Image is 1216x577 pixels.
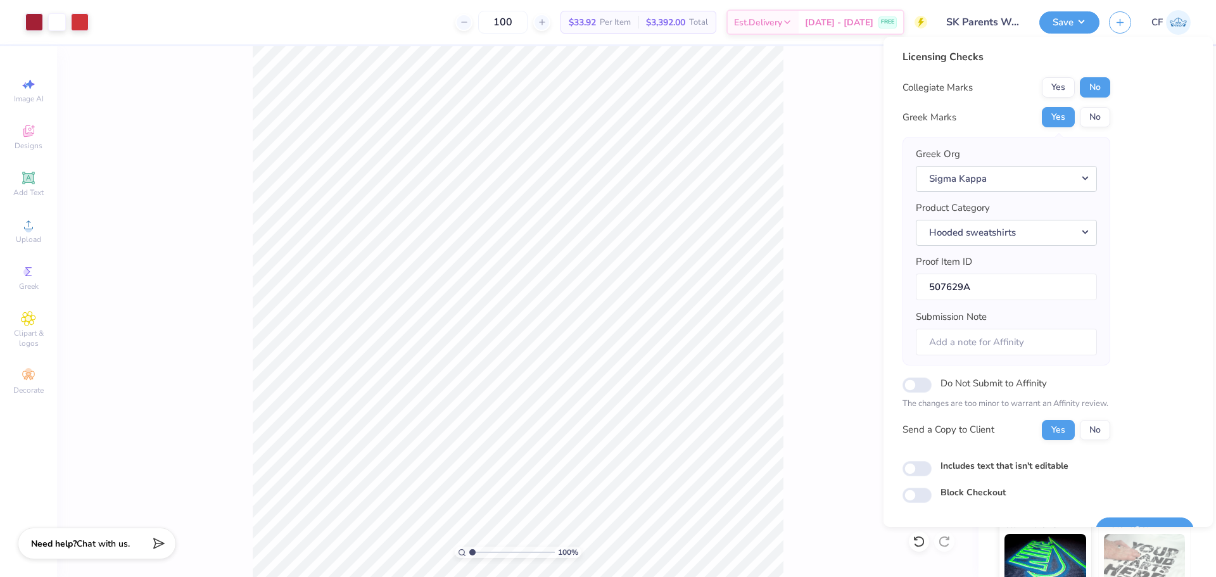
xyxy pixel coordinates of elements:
span: Designs [15,141,42,151]
p: The changes are too minor to warrant an Affinity review. [902,398,1110,410]
div: Greek Marks [902,110,956,125]
button: Yes [1042,107,1075,127]
div: Licensing Checks [902,49,1110,65]
input: Add a note for Affinity [916,329,1097,356]
span: FREE [881,18,894,27]
label: Submission Note [916,310,987,324]
input: Untitled Design [937,10,1030,35]
input: – – [478,11,528,34]
span: Add Text [13,187,44,198]
label: Do Not Submit to Affinity [940,375,1047,391]
label: Greek Org [916,147,960,162]
div: Collegiate Marks [902,80,973,95]
span: CF [1151,15,1163,30]
span: Greek [19,281,39,291]
button: No [1080,77,1110,98]
button: No [1080,107,1110,127]
span: Image AI [14,94,44,104]
span: Per Item [600,16,631,29]
button: Yes [1042,420,1075,440]
label: Proof Item ID [916,255,972,269]
a: CF [1151,10,1191,35]
button: Save [1096,517,1194,543]
img: Cholo Fernandez [1166,10,1191,35]
span: Chat with us. [77,538,130,550]
button: Save [1039,11,1099,34]
label: Includes text that isn't editable [940,459,1068,472]
button: Hooded sweatshirts [916,220,1097,246]
span: Total [689,16,708,29]
div: Send a Copy to Client [902,422,994,437]
span: Decorate [13,385,44,395]
span: Est. Delivery [734,16,782,29]
span: [DATE] - [DATE] [805,16,873,29]
strong: Need help? [31,538,77,550]
button: Yes [1042,77,1075,98]
span: 100 % [558,547,578,558]
button: Sigma Kappa [916,166,1097,192]
span: $33.92 [569,16,596,29]
span: Upload [16,234,41,244]
label: Block Checkout [940,486,1006,499]
span: Clipart & logos [6,328,51,348]
label: Product Category [916,201,990,215]
span: $3,392.00 [646,16,685,29]
button: No [1080,420,1110,440]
